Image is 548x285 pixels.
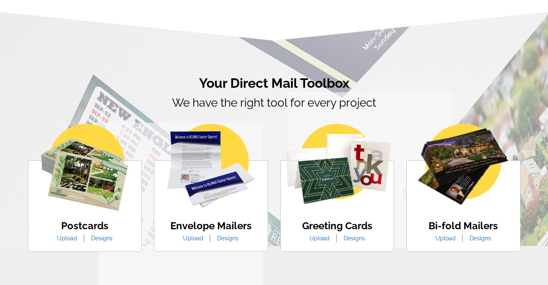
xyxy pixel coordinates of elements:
[28,94,520,134] p: We have the right tool for every project
[337,235,371,242] a: Designs
[211,235,245,242] a: Designs
[417,124,510,206] img: bio-fold-mailer.png
[167,124,255,207] img: envelope-mailer.png
[170,220,252,232] h4: Envelope Mailers
[463,235,497,242] a: Designs
[283,124,391,205] img: greeting-cards.png
[41,124,128,211] img: postcards.png
[51,220,119,232] h4: Postcards
[429,220,498,232] h4: Bi-fold Mailers
[51,235,83,242] a: Upload
[28,75,520,91] h2: Your Direct Mail Toolbox
[429,235,462,242] a: Upload
[303,235,336,242] a: Upload
[302,220,372,232] h4: Greeting Cards
[85,235,119,242] a: Designs
[177,235,209,242] a: Upload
